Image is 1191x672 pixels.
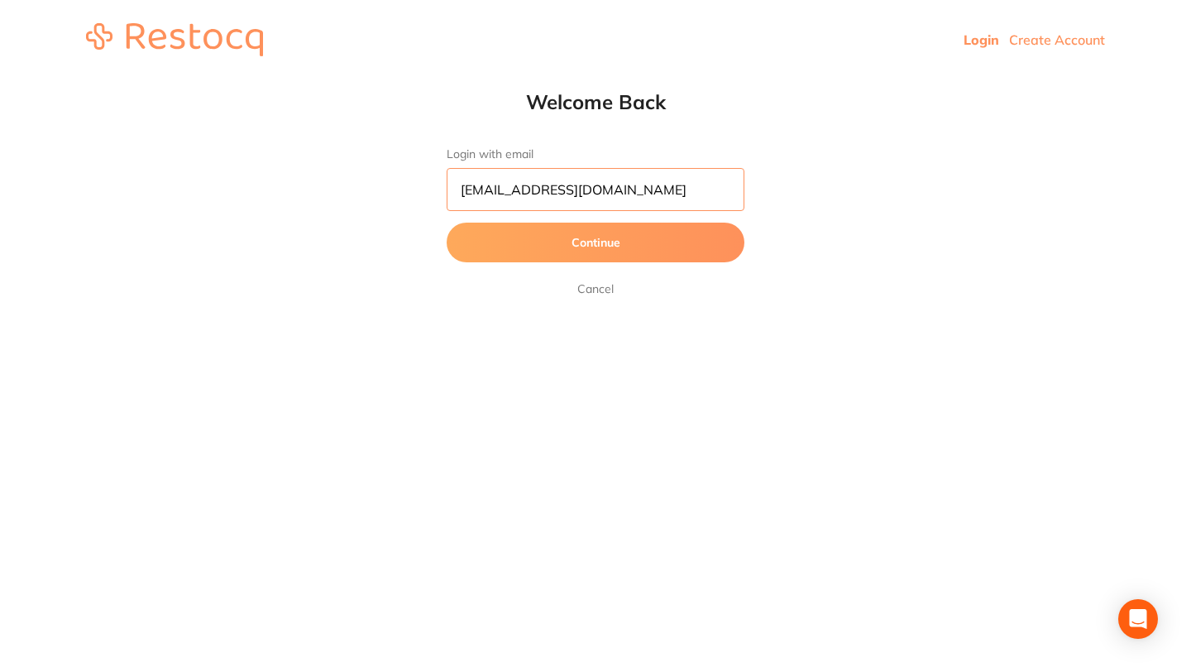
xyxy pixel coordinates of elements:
div: Open Intercom Messenger [1118,599,1158,639]
h1: Welcome Back [414,89,777,114]
a: Create Account [1009,31,1105,48]
img: restocq_logo.svg [86,23,263,56]
button: Continue [447,223,744,262]
a: Cancel [574,279,617,299]
label: Login with email [447,147,744,161]
a: Login [964,31,999,48]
